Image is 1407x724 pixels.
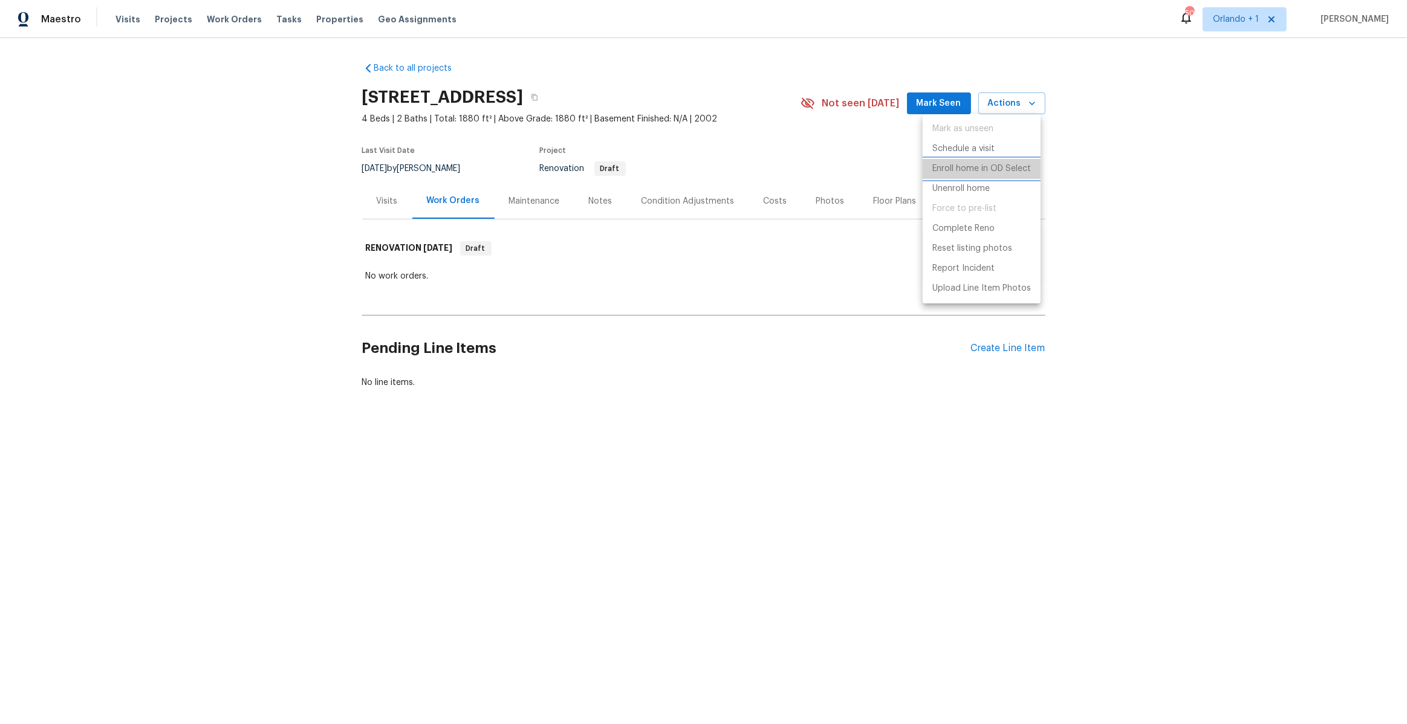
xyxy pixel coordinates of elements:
p: Unenroll home [932,183,990,195]
p: Enroll home in OD Select [932,163,1031,175]
p: Upload Line Item Photos [932,282,1031,295]
p: Schedule a visit [932,143,995,155]
p: Report Incident [932,262,995,275]
p: Reset listing photos [932,242,1012,255]
span: Setup visit must be completed before moving home to pre-list [923,199,1041,219]
p: Complete Reno [932,222,995,235]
